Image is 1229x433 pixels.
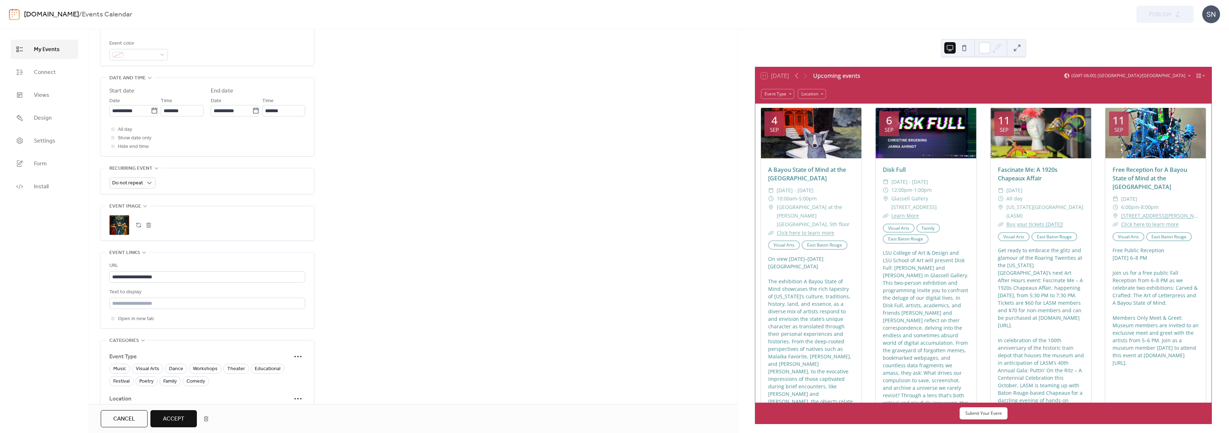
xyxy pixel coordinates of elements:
[34,114,52,123] span: Design
[777,229,834,236] a: Click here to learn more
[109,74,146,83] span: Date and time
[113,377,130,386] span: Festival
[9,9,20,20] img: logo
[109,215,129,235] div: ;
[109,202,141,211] span: Event image
[960,407,1007,419] button: Submit Your Event
[1000,127,1009,133] div: Sep
[11,154,78,173] a: Form
[161,97,172,105] span: Time
[109,353,291,361] span: Event Type
[768,186,774,195] div: ​
[211,87,233,95] div: End date
[79,8,82,21] b: /
[109,337,139,345] span: Categories
[883,194,889,203] div: ​
[109,395,291,403] span: Location
[1105,247,1206,367] div: Free Public Reception [DATE] 6–8 PM Join us for a free public Fall Reception from 6–8 PM as we ce...
[11,177,78,196] a: Install
[1113,220,1118,229] div: ​
[885,127,894,133] div: Sep
[771,115,777,126] div: 4
[777,186,813,195] span: [DATE] - [DATE]
[883,186,889,194] div: ​
[1006,194,1022,203] span: All day
[1006,186,1022,195] span: [DATE]
[998,203,1004,211] div: ​
[768,166,846,182] a: A Bayou State of Mind at the [GEOGRAPHIC_DATA]
[998,186,1004,195] div: ​
[109,262,304,270] div: URL
[1071,74,1185,78] span: (GMT-06:00) [GEOGRAPHIC_DATA]/[GEOGRAPHIC_DATA]
[770,127,779,133] div: Sep
[813,71,860,80] div: Upcoming events
[112,178,143,188] span: Do not repeat
[163,377,177,386] span: Family
[1113,115,1125,126] div: 11
[768,194,774,203] div: ​
[1006,221,1063,228] a: Buy your tickets [DATE]!
[768,203,774,211] div: ​
[886,115,892,126] div: 6
[109,97,120,105] span: Date
[24,8,79,21] a: [DOMAIN_NAME]
[34,91,49,100] span: Views
[891,186,912,194] span: 12:00pm
[11,63,78,82] a: Connect
[118,315,154,323] span: Open in new tab
[118,134,151,143] span: Show date only
[883,211,889,220] div: ​
[262,97,274,105] span: Time
[101,410,148,427] a: Cancel
[912,186,914,194] span: -
[34,183,49,191] span: Install
[150,410,197,427] button: Accept
[891,178,928,186] span: [DATE] - [DATE]
[891,212,919,219] a: Learn More
[797,194,799,203] span: -
[109,164,153,173] span: Recurring event
[11,40,78,59] a: My Events
[777,194,797,203] span: 10:00am
[998,220,1004,229] div: ​
[34,45,60,54] span: My Events
[118,125,132,134] span: All day
[113,415,135,423] span: Cancel
[1139,203,1141,211] span: -
[1121,221,1179,228] a: Click here to learn more
[227,365,245,373] span: Theater
[777,203,854,228] span: [GEOGRAPHIC_DATA] at the [PERSON_NAME][GEOGRAPHIC_DATA], 5th floor
[1113,203,1118,211] div: ​
[169,365,183,373] span: Dance
[11,131,78,150] a: Settings
[998,194,1004,203] div: ​
[255,365,280,373] span: Educational
[998,115,1010,126] div: 11
[1202,5,1220,23] div: SN
[1121,211,1199,220] a: [STREET_ADDRESS][PERSON_NAME] Ceter for the Arts, [GEOGRAPHIC_DATA], [GEOGRAPHIC_DATA]
[186,377,205,386] span: Comedy
[1006,203,1084,220] span: [US_STATE][GEOGRAPHIC_DATA] (LASM)
[118,23,163,31] span: Link to Google Maps
[163,415,184,423] span: Accept
[1141,203,1159,211] span: 8:00pm
[136,365,159,373] span: Visual Arts
[883,166,906,174] a: Disk Full
[139,377,154,386] span: Poetry
[1113,166,1187,191] a: Free Reception for A Bayou State of Mind at the [GEOGRAPHIC_DATA]
[82,8,132,21] b: Events Calendar
[113,365,126,373] span: Music
[11,85,78,105] a: Views
[193,365,218,373] span: Workshops
[109,249,140,257] span: Event links
[34,160,47,168] span: Form
[914,186,932,194] span: 1:00pm
[109,87,134,95] div: Start date
[891,194,969,211] span: Glassell Gallery [STREET_ADDRESS]
[109,288,304,297] div: Text to display
[109,39,166,48] div: Event color
[11,108,78,128] a: Design
[34,137,55,145] span: Settings
[34,68,56,77] span: Connect
[998,166,1058,182] a: Fascinate Me: A 1920s Chapeaux Affair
